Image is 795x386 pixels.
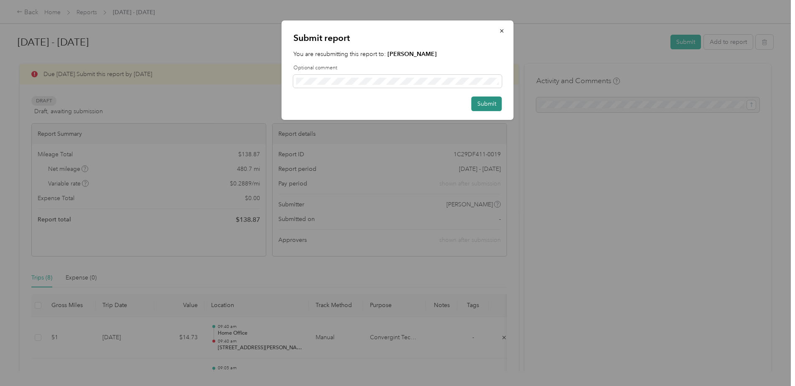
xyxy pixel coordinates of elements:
label: Optional comment [293,64,502,72]
button: Submit [471,96,502,111]
strong: [PERSON_NAME] [387,51,437,58]
p: Submit report [293,32,502,44]
p: You are resubmitting this report to: [293,50,502,58]
iframe: Everlance-gr Chat Button Frame [748,339,795,386]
